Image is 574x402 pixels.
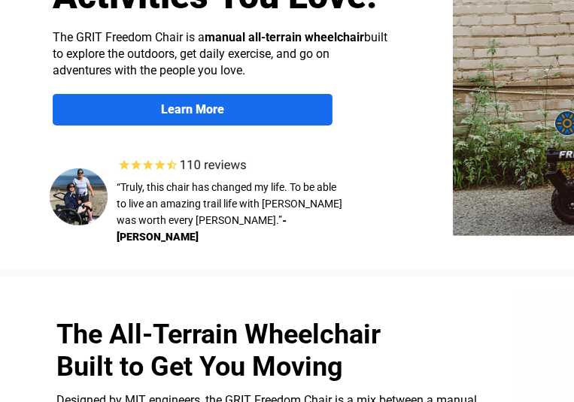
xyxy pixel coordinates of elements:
span: The GRIT Freedom Chair is a built to explore the outdoors, get daily exercise, and go on adventur... [53,30,387,77]
strong: Learn More [161,102,224,116]
strong: manual all-terrain wheelchair [205,30,364,44]
span: The All-Terrain Wheelchair Built to Get You Moving [56,319,381,382]
a: Learn More [53,94,333,125]
input: Get more information [53,363,183,391]
span: “Truly, this chair has changed my life. To be able to live an amazing trail life with [PERSON_NAM... [117,181,342,226]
